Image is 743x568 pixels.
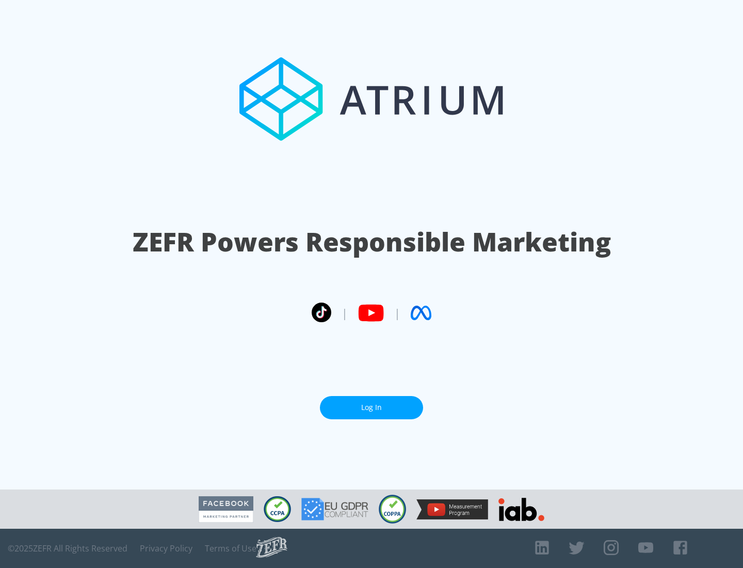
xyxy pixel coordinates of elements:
a: Log In [320,396,423,419]
img: Facebook Marketing Partner [199,496,253,523]
img: CCPA Compliant [264,496,291,522]
a: Terms of Use [205,543,256,554]
img: COPPA Compliant [379,495,406,524]
a: Privacy Policy [140,543,192,554]
img: GDPR Compliant [301,498,368,520]
img: IAB [498,498,544,521]
h1: ZEFR Powers Responsible Marketing [133,224,611,260]
span: | [342,305,348,321]
span: © 2025 ZEFR All Rights Reserved [8,543,127,554]
img: YouTube Measurement Program [416,499,488,519]
span: | [394,305,400,321]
